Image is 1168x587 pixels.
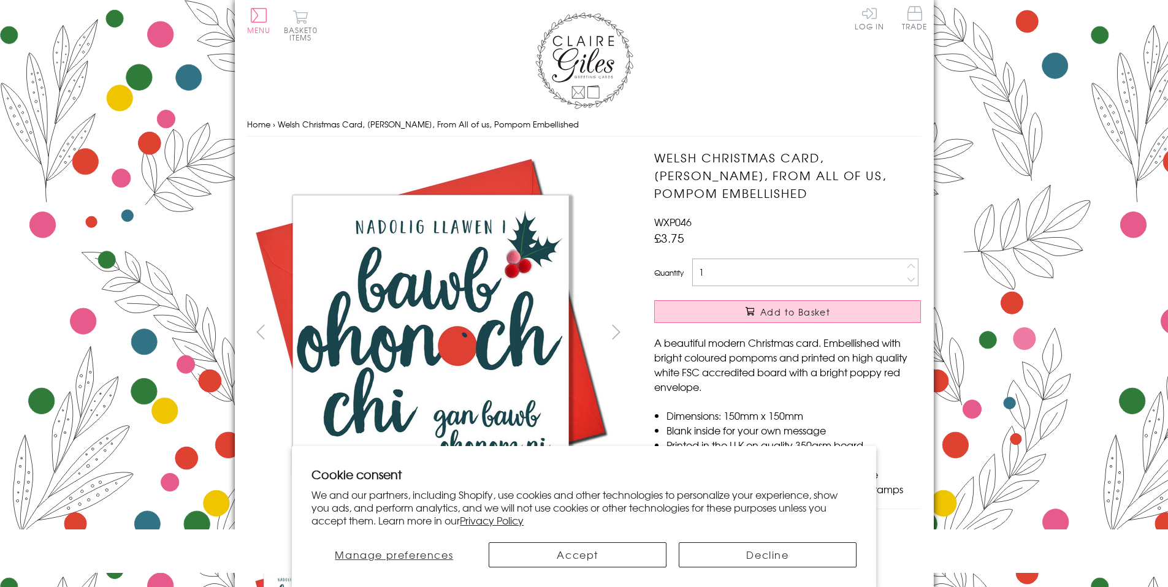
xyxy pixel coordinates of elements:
li: Printed in the U.K on quality 350gsm board [666,437,921,452]
span: Add to Basket [760,306,830,318]
img: Welsh Christmas Card, Nadolig Llawen, From All of us, Pompom Embellished [246,149,614,517]
button: Add to Basket [654,300,921,323]
h1: Welsh Christmas Card, [PERSON_NAME], From All of us, Pompom Embellished [654,149,921,202]
label: Quantity [654,267,684,278]
li: Blank inside for your own message [666,423,921,437]
button: next [602,318,630,346]
span: Trade [902,6,928,30]
a: Log In [855,6,884,30]
span: › [273,118,275,130]
span: £3.75 [654,229,684,246]
a: Home [247,118,270,130]
span: Menu [247,25,271,36]
img: Claire Giles Greetings Cards [535,12,633,109]
span: Welsh Christmas Card, [PERSON_NAME], From All of us, Pompom Embellished [278,118,579,130]
nav: breadcrumbs [247,112,922,137]
button: Basket0 items [284,10,318,41]
span: WXP046 [654,214,692,229]
p: We and our partners, including Shopify, use cookies and other technologies to personalize your ex... [311,488,857,526]
button: Decline [679,542,857,567]
p: A beautiful modern Christmas card. Embellished with bright coloured pompoms and printed on high q... [654,335,921,394]
button: Manage preferences [311,542,476,567]
span: Manage preferences [335,547,453,562]
span: 0 items [289,25,318,43]
h2: Cookie consent [311,466,857,483]
button: prev [247,318,275,346]
button: Menu [247,8,271,34]
a: Privacy Policy [460,513,524,528]
li: Dimensions: 150mm x 150mm [666,408,921,423]
a: Trade [902,6,928,32]
button: Accept [489,542,666,567]
img: Welsh Christmas Card, Nadolig Llawen, From All of us, Pompom Embellished [630,149,998,517]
